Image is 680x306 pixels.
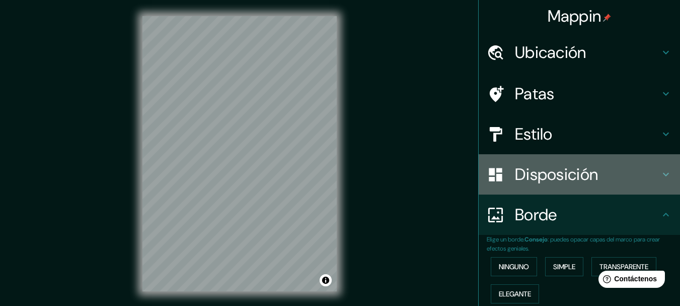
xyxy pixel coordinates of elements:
[499,289,531,298] font: Elegante
[515,83,555,104] font: Patas
[142,16,337,291] canvas: Mapa
[320,274,332,286] button: Activar o desactivar atribución
[548,6,601,27] font: Mappin
[599,262,648,271] font: Transparente
[515,204,557,225] font: Borde
[479,195,680,235] div: Borde
[491,284,539,303] button: Elegante
[545,257,583,276] button: Simple
[515,124,553,145] font: Estilo
[491,257,537,276] button: Ninguno
[479,154,680,195] div: Disposición
[515,42,586,63] font: Ubicación
[591,257,656,276] button: Transparente
[590,267,669,295] iframe: Lanzador de widgets de ayuda
[524,235,548,243] font: Consejo
[479,74,680,114] div: Patas
[603,14,611,22] img: pin-icon.png
[553,262,575,271] font: Simple
[499,262,529,271] font: Ninguno
[479,32,680,73] div: Ubicación
[515,164,598,185] font: Disposición
[487,235,524,243] font: Elige un borde.
[479,114,680,154] div: Estilo
[487,235,660,253] font: : puedes opacar capas del marco para crear efectos geniales.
